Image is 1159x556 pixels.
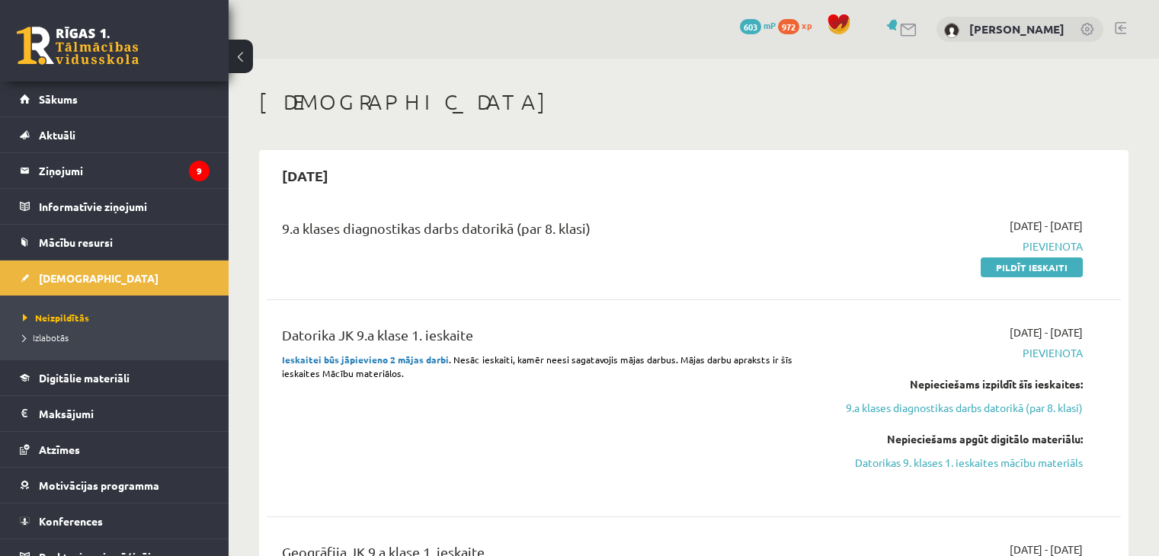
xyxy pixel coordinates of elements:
[20,81,210,117] a: Sākums
[740,19,776,31] a: 603 mP
[39,371,130,385] span: Digitālie materiāli
[23,311,213,324] a: Neizpildītās
[39,189,210,224] legend: Informatīvie ziņojumi
[944,23,959,38] img: Adriana Bukovska
[20,189,210,224] a: Informatīvie ziņojumi
[802,19,812,31] span: xp
[969,21,1065,37] a: [PERSON_NAME]
[1010,218,1083,234] span: [DATE] - [DATE]
[20,396,210,431] a: Maksājumi
[20,117,210,152] a: Aktuāli
[282,218,808,246] div: 9.a klases diagnostikas darbs datorikā (par 8. klasi)
[740,19,761,34] span: 603
[764,19,776,31] span: mP
[831,376,1083,392] div: Nepieciešams izpildīt šīs ieskaites:
[267,158,344,193] h2: [DATE]
[39,443,80,456] span: Atzīmes
[282,353,792,379] span: . Nesāc ieskaiti, kamēr neesi sagatavojis mājas darbus. Mājas darbu apraksts ir šīs ieskaites Māc...
[39,128,75,142] span: Aktuāli
[17,27,139,65] a: Rīgas 1. Tālmācības vidusskola
[831,431,1083,447] div: Nepieciešams apgūt digitālo materiālu:
[282,353,449,366] strong: Ieskaitei būs jāpievieno 2 mājas darbi
[20,260,210,296] a: [DEMOGRAPHIC_DATA]
[831,345,1083,361] span: Pievienota
[39,396,210,431] legend: Maksājumi
[20,503,210,538] a: Konferences
[831,455,1083,471] a: Datorikas 9. klases 1. ieskaites mācību materiāls
[20,468,210,503] a: Motivācijas programma
[189,161,210,181] i: 9
[831,400,1083,416] a: 9.a klases diagnostikas darbs datorikā (par 8. klasi)
[20,225,210,260] a: Mācību resursi
[831,238,1083,254] span: Pievienota
[20,432,210,467] a: Atzīmes
[39,271,158,285] span: [DEMOGRAPHIC_DATA]
[1010,324,1083,340] span: [DATE] - [DATE]
[20,153,210,188] a: Ziņojumi9
[39,514,103,528] span: Konferences
[39,235,113,249] span: Mācību resursi
[23,331,213,344] a: Izlabotās
[981,257,1083,277] a: Pildīt ieskaiti
[39,153,210,188] legend: Ziņojumi
[23,312,89,324] span: Neizpildītās
[20,360,210,395] a: Digitālie materiāli
[23,331,69,344] span: Izlabotās
[778,19,799,34] span: 972
[39,92,78,106] span: Sākums
[39,478,159,492] span: Motivācijas programma
[259,89,1129,115] h1: [DEMOGRAPHIC_DATA]
[778,19,819,31] a: 972 xp
[282,324,808,353] div: Datorika JK 9.a klase 1. ieskaite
